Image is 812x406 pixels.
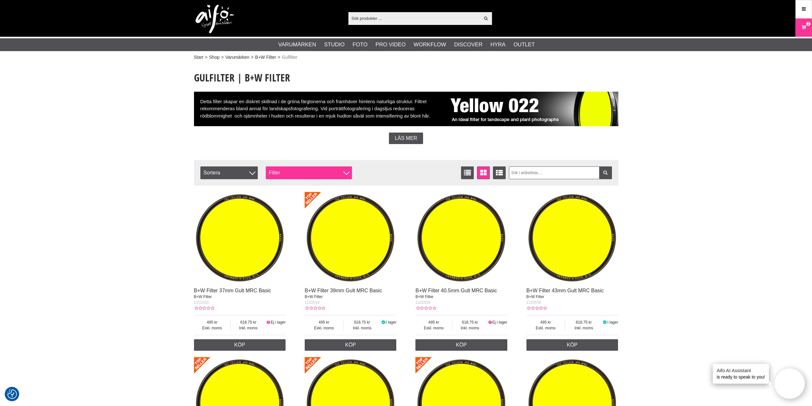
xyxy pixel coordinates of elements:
a: Köp [526,339,618,351]
a: Köp [194,339,286,351]
a: Köp [415,339,507,351]
span: Inkl. moms [231,325,266,331]
a: Varumärken [278,41,316,49]
a: Outlet [513,41,535,49]
i: I lager [381,320,386,325]
span: Exkl. moms [415,325,452,331]
span: Ej i lager [271,320,286,325]
a: Studio [324,41,345,49]
span: Exkl. moms [305,325,343,331]
img: Gulfilter B+W för svartvit fotografering [446,92,618,126]
img: B+W Filter 40.5mm Gult MRC Basic [415,192,507,284]
a: Fönstervisning [477,166,490,179]
a: 2 [796,20,812,35]
span: I lager [386,320,396,325]
span: B+W Filter [194,295,212,299]
img: B+W Filter 43mm Gult MRC Basic [526,192,618,284]
div: Detta filter skapar en diskret skillnad i de gröna färgtonerna och framhäver himlens naturliga st... [194,92,618,126]
span: 618.75 [231,319,266,325]
span: > [205,54,207,61]
div: Kundbetyg: 0 [194,305,214,311]
div: Filter [266,166,352,179]
img: logo.png [196,5,234,34]
span: 495 [194,319,231,325]
span: Exkl. moms [526,325,565,331]
a: B+W Filter 39mm Gult MRC Basic [305,288,382,293]
a: Start [194,54,204,61]
span: Exkl. moms [194,325,231,331]
span: Gulfilter [282,54,297,61]
span: 495 [415,319,452,325]
a: Hyra [490,41,505,49]
a: Listvisning [461,166,474,179]
a: Filtrera [599,166,612,179]
h4: Aifo AI Assistant [717,367,765,374]
i: I lager [602,320,607,325]
input: Sök i artikellista ... [509,166,612,179]
span: Läs mer [395,135,417,141]
img: B+W Filter 39mm Gult MRC Basic [305,192,397,284]
span: Inkl. moms [565,325,602,331]
a: Utökad listvisning [493,166,506,179]
img: Revisit consent button [7,389,17,399]
a: B+W Filter 40.5mm Gult MRC Basic [415,288,497,293]
span: 618.75 [344,319,381,325]
span: 1102636 [526,300,541,305]
span: I lager [607,320,618,325]
span: 495 [526,319,565,325]
a: Foto [353,41,368,49]
span: > [221,54,224,61]
a: Workflow [413,41,446,49]
span: B+W Filter [415,295,433,299]
span: Sortera [200,166,258,179]
div: is ready to speak to you! [713,364,769,384]
a: Discover [454,41,482,49]
i: Ej i lager [266,320,271,325]
a: Varumärken [225,54,249,61]
a: Köp [305,339,397,351]
span: 618.75 [452,319,488,325]
a: B+W Filter 43mm Gult MRC Basic [526,288,604,293]
span: Ej i lager [492,320,507,325]
a: Pro Video [376,41,406,49]
i: Ej i lager [488,320,492,325]
span: B+W Filter [305,295,323,299]
input: Sök produkter ... [348,13,480,23]
a: Shop [209,54,220,61]
div: Kundbetyg: 0 [305,305,325,311]
img: B+W Filter 37mm Gult MRC Basic [194,192,286,284]
span: > [251,54,253,61]
span: 1102633 [194,300,209,305]
div: Kundbetyg: 0 [526,305,547,311]
h1: Gulfilter | B+W Filter [194,71,618,85]
a: B+W Filter [255,54,276,61]
span: 495 [305,319,343,325]
button: Samtyckesinställningar [7,388,17,400]
span: B+W Filter [526,295,544,299]
div: Kundbetyg: 0 [415,305,436,311]
span: Inkl. moms [452,325,488,331]
span: 1102634 [305,300,320,305]
span: Inkl. moms [344,325,381,331]
span: 2 [807,21,809,27]
span: 1102635 [415,300,430,305]
span: > [278,54,280,61]
a: B+W Filter 37mm Gult MRC Basic [194,288,271,293]
span: 618.75 [565,319,602,325]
